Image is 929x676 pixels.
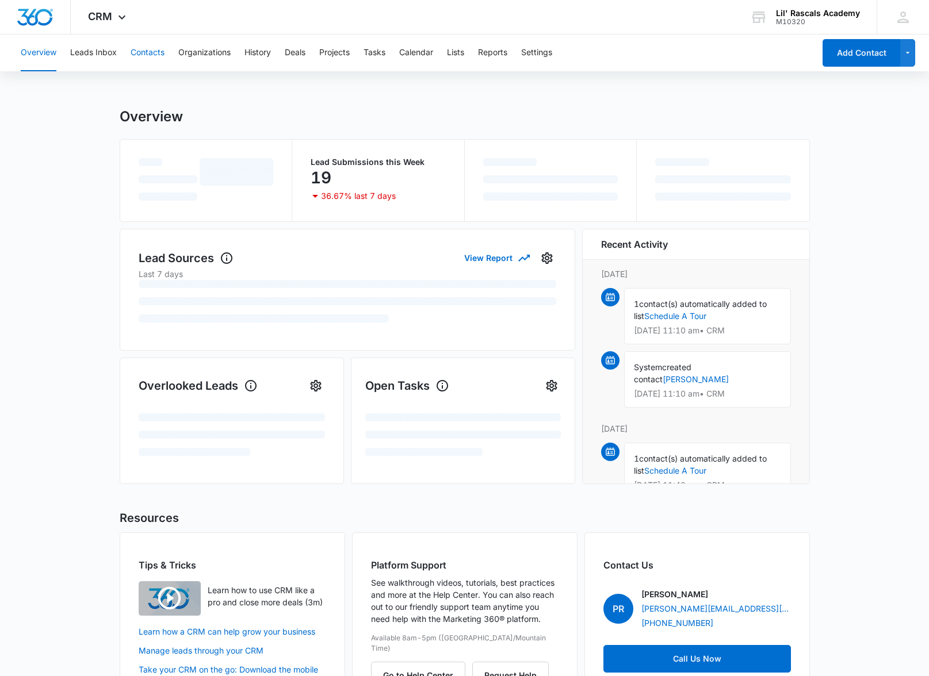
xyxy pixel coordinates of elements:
p: [PERSON_NAME] [641,588,708,600]
span: PR [603,594,633,624]
a: Schedule A Tour [644,466,706,475]
span: contact(s) automatically added to list [634,299,767,321]
p: Available 8am-5pm ([GEOGRAPHIC_DATA]/Mountain Time) [371,633,559,654]
span: 1 [634,454,639,463]
a: [PHONE_NUMBER] [641,617,713,629]
span: CRM [88,10,112,22]
a: Call Us Now [603,645,791,673]
h1: Lead Sources [139,249,234,267]
h2: Tips & Tricks [139,558,326,572]
p: Last 7 days [139,268,556,280]
button: Settings [307,377,325,395]
div: account name [776,9,860,18]
button: Add Contact [823,39,900,67]
button: Deals [285,34,305,71]
span: System [634,362,662,372]
p: See walkthrough videos, tutorials, best practices and more at the Help Center. You can also reach... [371,577,559,625]
button: Calendar [399,34,433,71]
h2: Resources [120,509,810,527]
button: Settings [542,377,561,395]
div: account id [776,18,860,26]
button: View Report [464,248,529,268]
a: Schedule A Tour [644,311,706,321]
h2: Platform Support [371,558,559,572]
span: 1 [634,299,639,309]
button: Lists [447,34,464,71]
button: Organizations [178,34,231,71]
button: Tasks [364,34,385,71]
button: Contacts [131,34,165,71]
a: Learn how a CRM can help grow your business [139,625,326,637]
h1: Open Tasks [365,377,449,394]
button: Leads Inbox [70,34,117,71]
h2: Contact Us [603,558,791,572]
button: Settings [538,249,556,267]
img: Learn how to use CRM like a pro and close more deals (3m) [139,581,201,616]
p: 36.67% last 7 days [321,192,396,200]
p: Lead Submissions this Week [311,158,446,166]
p: [DATE] 11:10 am • CRM [634,327,781,335]
a: [PERSON_NAME] [663,374,729,384]
p: Learn how to use CRM like a pro and close more deals (3m) [208,584,326,608]
p: [DATE] 11:48 am • CRM [634,481,781,489]
button: History [244,34,271,71]
button: Projects [319,34,350,71]
h6: Recent Activity [601,237,668,251]
span: created contact [634,362,691,384]
p: [DATE] [601,268,791,280]
p: 19 [311,168,331,187]
p: [DATE] 11:10 am • CRM [634,390,781,398]
button: Overview [21,34,56,71]
button: Settings [521,34,552,71]
a: [PERSON_NAME][EMAIL_ADDRESS][PERSON_NAME][DOMAIN_NAME] [641,602,791,614]
button: Reports [478,34,507,71]
p: [DATE] [601,422,791,435]
a: Manage leads through your CRM [139,644,326,656]
span: contact(s) automatically added to list [634,454,767,475]
h1: Overview [120,108,183,125]
h1: Overlooked Leads [139,377,258,394]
